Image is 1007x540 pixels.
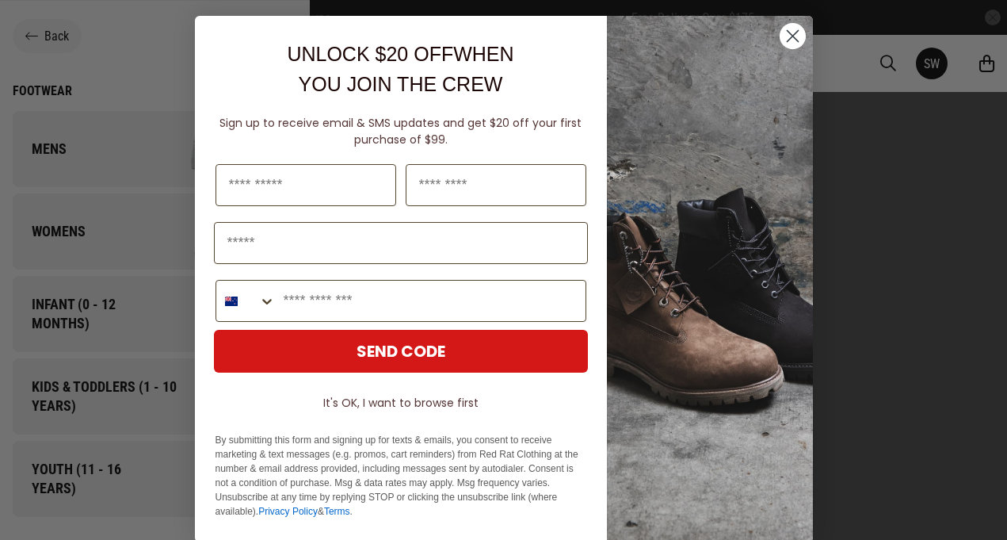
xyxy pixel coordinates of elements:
span: YOU JOIN THE CREW [299,73,503,95]
span: WHEN [453,43,513,65]
button: SEND CODE [214,330,588,373]
button: Search Countries [216,281,276,321]
button: Close dialog [779,22,807,50]
span: UNLOCK $20 OFF [287,43,453,65]
a: Privacy Policy [258,506,318,517]
input: First Name [216,164,396,206]
button: It's OK, I want to browse first [214,389,588,417]
button: Open LiveChat chat widget [13,6,60,54]
p: By submitting this form and signing up for texts & emails, you consent to receive marketing & tex... [216,433,586,519]
input: Email [214,222,588,264]
img: New Zealand [225,295,238,308]
a: Terms [324,506,350,517]
span: Sign up to receive email & SMS updates and get $20 off your first purchase of $99. [219,115,582,147]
